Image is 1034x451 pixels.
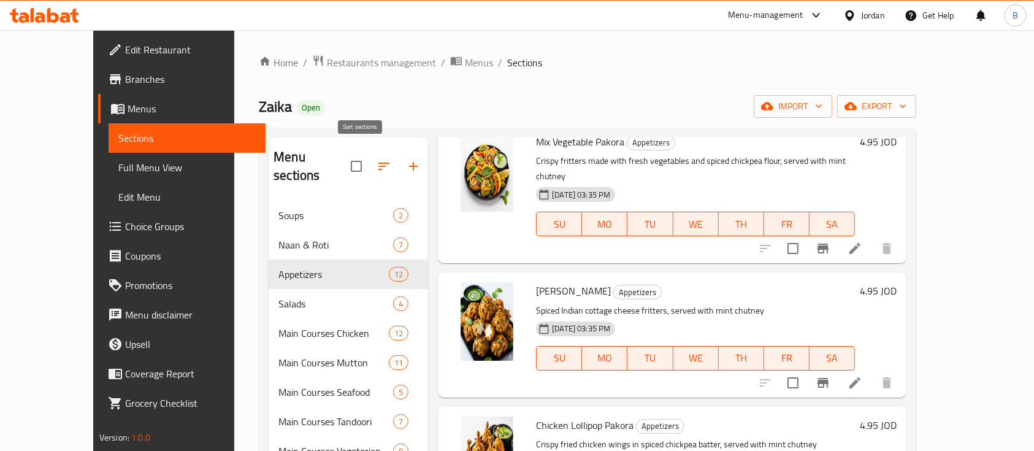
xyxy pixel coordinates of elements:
span: Mix Vegetable Pakora [536,133,624,151]
a: Edit Menu [109,182,266,212]
div: Main Courses Seafood5 [269,377,428,407]
button: MO [582,346,627,371]
span: 12 [389,328,408,339]
span: Full Menu View [118,160,256,175]
span: [PERSON_NAME] [536,282,611,300]
button: TU [627,346,673,371]
div: Naan & Roti7 [269,230,428,260]
span: Sections [118,131,256,145]
a: Edit menu item [848,241,862,256]
button: FR [764,346,810,371]
button: import [754,95,832,118]
div: Appetizers [613,285,662,299]
button: WE [673,212,719,236]
span: Version: [99,430,129,445]
div: Appetizers12 [269,260,428,289]
nav: breadcrumb [259,55,916,71]
button: SA [810,346,855,371]
a: Menus [450,55,493,71]
div: items [393,237,408,252]
span: [DATE] 03:35 PM [547,323,615,334]
span: SA [814,215,850,233]
span: SU [542,215,577,233]
span: Chicken Lollipop Pakora [536,416,634,434]
span: Edit Restaurant [125,42,256,57]
span: Menus [465,55,493,70]
button: delete [872,234,902,263]
a: Coupons [98,241,266,271]
div: Soups2 [269,201,428,230]
a: Promotions [98,271,266,300]
button: TH [719,346,764,371]
span: Select to update [780,236,806,261]
span: export [847,99,906,114]
span: Menus [128,101,256,116]
span: Sections [507,55,542,70]
button: export [837,95,916,118]
span: TU [632,349,668,367]
div: items [393,414,408,429]
span: Open [297,102,325,113]
span: FR [769,349,805,367]
span: Upsell [125,337,256,352]
div: items [393,208,408,223]
a: Menu disclaimer [98,300,266,330]
div: items [393,385,408,399]
span: MO [587,215,622,233]
span: 1.0.0 [131,430,150,445]
span: TU [632,215,668,233]
div: Appetizers [627,136,675,150]
span: Branches [125,72,256,87]
a: Branches [98,64,266,94]
span: Restaurants management [327,55,436,70]
p: Crispy fritters made with fresh vegetables and spiced chickpea flour, served with mint chutney [536,153,855,184]
a: Menus [98,94,266,123]
span: Main Courses Seafood [278,385,393,399]
span: SA [814,349,850,367]
div: Main Courses Chicken12 [269,318,428,348]
span: Select to update [780,370,806,396]
span: TH [724,349,759,367]
h6: 4.95 JOD [860,133,897,150]
li: / [303,55,307,70]
span: Zaika [259,93,292,120]
span: WE [678,349,714,367]
span: 4 [394,298,408,310]
span: Grocery Checklist [125,396,256,411]
span: WE [678,215,714,233]
span: Salads [278,296,393,311]
div: Jordan [861,9,885,22]
button: Branch-specific-item [808,368,838,398]
span: SU [542,349,577,367]
a: Upsell [98,330,266,359]
span: Menu disclaimer [125,307,256,322]
img: Mix Vegetable Pakora [448,133,526,212]
span: Main Courses Mutton [278,355,389,370]
a: Coverage Report [98,359,266,388]
div: Menu-management [728,8,803,23]
span: MO [587,349,622,367]
span: Choice Groups [125,219,256,234]
span: import [764,99,822,114]
button: MO [582,212,627,236]
span: 7 [394,416,408,428]
span: Edit Menu [118,190,256,204]
button: WE [673,346,719,371]
span: B [1013,9,1018,22]
a: Full Menu View [109,153,266,182]
span: Main Courses Tandoori [278,414,393,429]
span: Appetizers [637,419,684,433]
span: TH [724,215,759,233]
a: Choice Groups [98,212,266,241]
div: items [389,355,408,370]
span: Appetizers [614,285,661,299]
div: Salads4 [269,289,428,318]
p: Spiced Indian cottage cheese fritters, served with mint chutney [536,303,855,318]
div: items [393,296,408,311]
button: Branch-specific-item [808,234,838,263]
span: Main Courses Chicken [278,326,389,341]
a: Grocery Checklist [98,388,266,418]
h6: 4.95 JOD [860,282,897,299]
